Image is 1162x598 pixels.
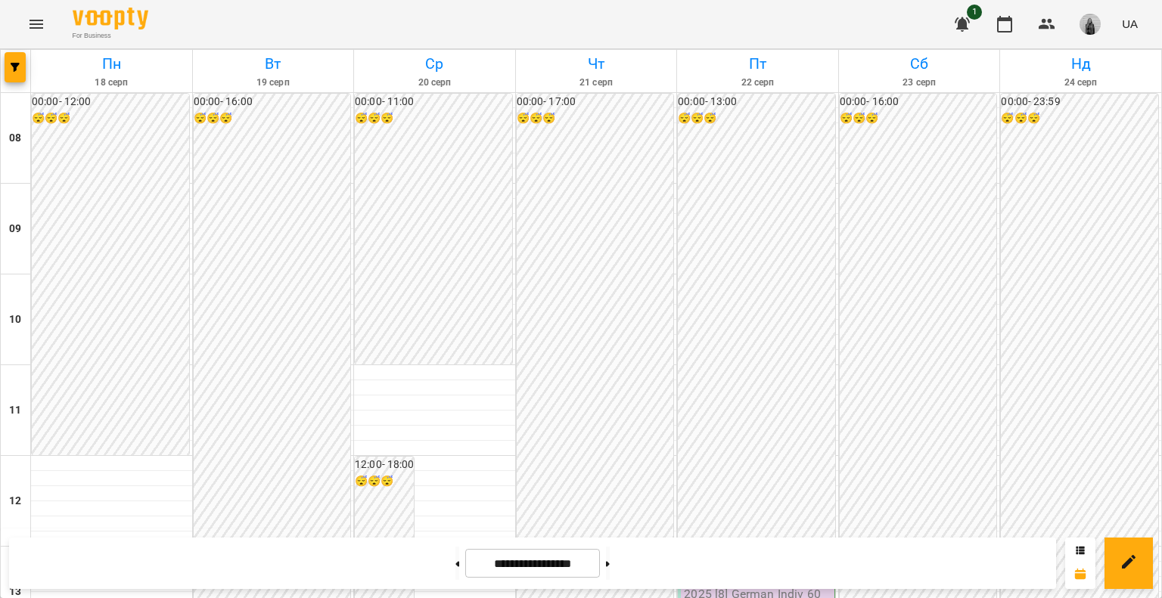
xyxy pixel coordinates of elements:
[1001,94,1158,110] h6: 00:00 - 23:59
[517,110,674,127] h6: 😴😴😴
[678,94,835,110] h6: 00:00 - 13:00
[33,76,190,90] h6: 18 серп
[195,76,352,90] h6: 19 серп
[194,94,351,110] h6: 00:00 - 16:00
[1002,52,1159,76] h6: Нд
[517,94,674,110] h6: 00:00 - 17:00
[9,311,21,328] h6: 10
[679,52,836,76] h6: Пт
[9,402,21,419] h6: 11
[1116,10,1144,38] button: UA
[1122,16,1138,32] span: UA
[356,52,513,76] h6: Ср
[1001,110,1158,127] h6: 😴😴😴
[678,110,835,127] h6: 😴😴😴
[32,94,189,110] h6: 00:00 - 12:00
[194,110,351,127] h6: 😴😴😴
[518,76,675,90] h6: 21 серп
[355,457,414,473] h6: 12:00 - 18:00
[518,52,675,76] h6: Чт
[967,5,982,20] span: 1
[1080,14,1101,35] img: 465148d13846e22f7566a09ee851606a.jpeg
[840,110,997,127] h6: 😴😴😴
[9,493,21,510] h6: 12
[355,94,512,110] h6: 00:00 - 11:00
[18,6,54,42] button: Menu
[73,8,148,29] img: Voopty Logo
[356,76,513,90] h6: 20 серп
[9,130,21,147] h6: 08
[32,110,189,127] h6: 😴😴😴
[355,110,512,127] h6: 😴😴😴
[355,473,414,490] h6: 😴😴😴
[841,76,998,90] h6: 23 серп
[840,94,997,110] h6: 00:00 - 16:00
[9,221,21,237] h6: 09
[73,31,148,41] span: For Business
[33,52,190,76] h6: Пн
[841,52,998,76] h6: Сб
[195,52,352,76] h6: Вт
[1002,76,1159,90] h6: 24 серп
[679,76,836,90] h6: 22 серп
